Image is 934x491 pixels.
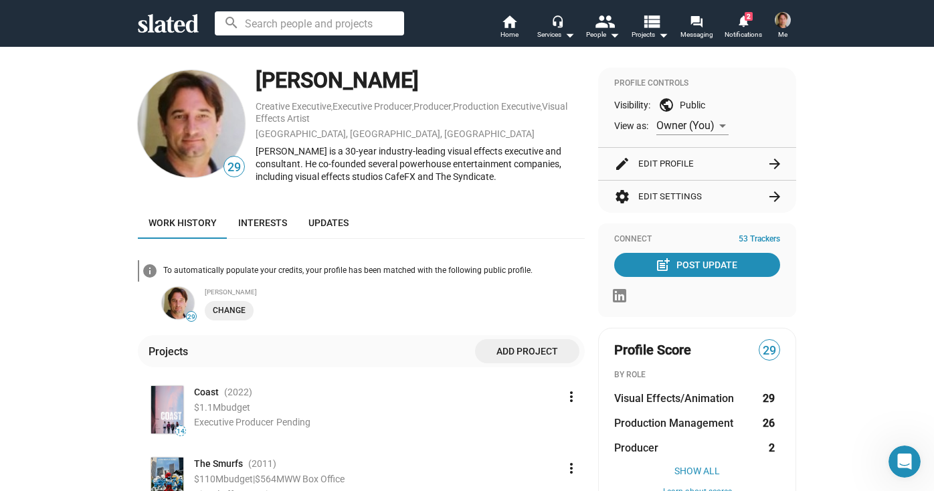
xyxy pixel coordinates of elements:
[614,234,780,245] div: Connect
[614,341,691,359] span: Profile Score
[889,446,921,478] iframe: Intercom live chat
[276,416,310,429] span: Pending
[176,427,185,435] span: 14
[632,27,668,43] span: Projects
[658,253,737,277] div: Post Update
[655,27,671,43] mat-icon: arrow_drop_down
[656,119,715,132] span: Owner (You)
[759,342,779,360] span: 29
[614,78,780,89] div: Profile Controls
[452,104,453,111] span: ,
[541,104,542,111] span: ,
[284,474,345,484] span: WW Box Office
[626,13,673,43] button: Projects
[224,159,244,177] span: 29
[187,313,196,321] span: 29
[767,9,799,44] button: Jeff BarnesMe
[194,417,274,427] span: Executive Producer
[561,27,577,43] mat-icon: arrow_drop_down
[501,13,517,29] mat-icon: home
[737,14,749,27] mat-icon: notifications
[614,156,630,172] mat-icon: edit
[413,101,452,112] a: Producer
[606,27,622,43] mat-icon: arrow_drop_down
[769,441,775,455] strong: 2
[500,27,519,43] span: Home
[256,145,585,183] div: [PERSON_NAME] is a 30-year industry-leading visual effects executive and consultant. He co-founde...
[767,189,783,205] mat-icon: arrow_forward
[194,386,219,399] a: Coast
[725,27,762,43] span: Notifications
[142,263,158,279] mat-icon: info
[745,12,753,21] span: 2
[194,474,223,484] span: $110M
[614,148,780,180] button: Edit Profile
[595,11,614,31] mat-icon: people
[563,389,579,405] mat-icon: more_vert
[194,458,243,470] span: The Smurfs
[149,217,217,228] span: Work history
[138,207,227,239] a: Work history
[537,27,575,43] div: Services
[256,66,585,95] div: [PERSON_NAME]
[614,466,780,476] button: Show All
[614,253,780,277] button: Post Update
[763,416,775,430] strong: 26
[563,460,579,476] mat-icon: more_vert
[453,101,541,112] a: Production Executive
[614,189,630,205] mat-icon: settings
[138,70,245,177] img: Jeff Barnes
[655,257,671,273] mat-icon: post_add
[763,391,775,405] strong: 29
[308,217,349,228] span: Updates
[486,13,533,43] a: Home
[333,101,412,112] a: Executive Producer
[586,27,620,43] div: People
[248,458,276,470] span: (2011 )
[778,27,787,43] span: Me
[224,386,252,399] span: (2022 )
[227,207,298,239] a: Interests
[720,13,767,43] a: 2Notifications
[163,266,585,276] div: To automatically populate your credits, your profile has been matched with the following public p...
[739,234,780,245] span: 53 Trackers
[690,15,703,27] mat-icon: forum
[475,339,579,363] button: Add project
[149,345,193,359] div: Projects
[775,12,791,28] img: Jeff Barnes
[614,391,734,405] span: Visual Effects/Animation
[533,13,579,43] button: Services
[614,181,780,213] button: Edit Settings
[614,416,733,430] span: Production Management
[331,104,333,111] span: ,
[614,97,780,113] div: Visibility: Public
[162,287,194,319] img: undefined
[614,120,648,132] span: View as:
[614,441,658,455] span: Producer
[223,474,253,484] span: budget
[256,101,331,112] a: Creative Executive
[680,27,713,43] span: Messaging
[255,474,284,484] span: $564M
[412,104,413,111] span: ,
[194,402,221,413] span: $1.1M
[614,370,780,381] div: BY ROLE
[579,13,626,43] button: People
[238,217,287,228] span: Interests
[215,11,404,35] input: Search people and projects
[767,156,783,172] mat-icon: arrow_forward
[205,301,254,320] button: Change
[486,339,569,363] span: Add project
[253,474,255,484] span: |
[298,207,359,239] a: Updates
[256,128,535,139] a: [GEOGRAPHIC_DATA], [GEOGRAPHIC_DATA], [GEOGRAPHIC_DATA]
[213,304,246,318] span: Change
[673,13,720,43] a: Messaging
[221,402,250,413] span: budget
[642,11,661,31] mat-icon: view_list
[551,15,563,27] mat-icon: headset_mic
[658,97,674,113] mat-icon: public
[151,386,183,433] img: Poster: Coast
[205,288,585,296] div: [PERSON_NAME]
